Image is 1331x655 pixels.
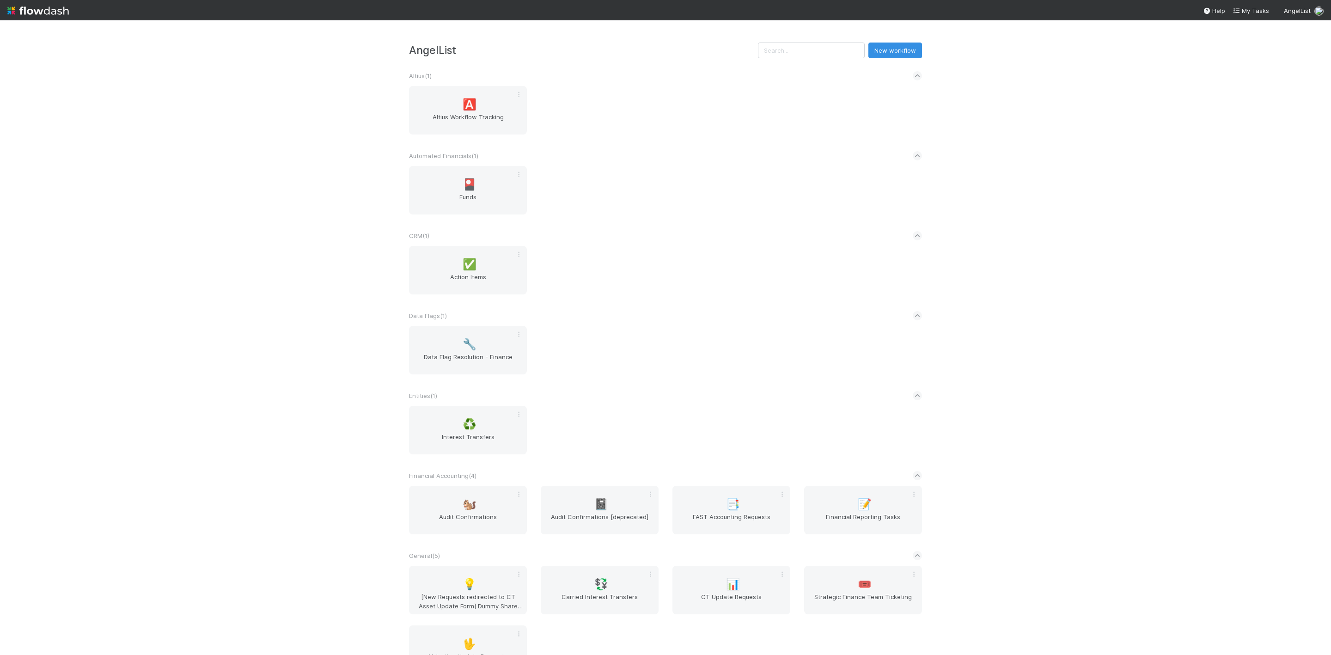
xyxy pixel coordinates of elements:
span: My Tasks [1233,7,1269,14]
a: 🎴Funds [409,166,527,214]
a: 🔧Data Flag Resolution - Finance [409,326,527,374]
span: Financial Accounting ( 4 ) [409,472,476,479]
span: 📑 [726,498,740,510]
h3: AngelList [409,44,758,56]
span: 🎴 [463,178,476,190]
div: Help [1203,6,1225,15]
a: 💡[New Requests redirected to CT Asset Update Form] Dummy Share Backlog Cleanup [409,566,527,614]
a: 📝Financial Reporting Tasks [804,486,922,534]
a: ♻️Interest Transfers [409,406,527,454]
a: 🅰️Altius Workflow Tracking [409,86,527,135]
a: 💱Carried Interest Transfers [541,566,659,614]
a: 🐿️Audit Confirmations [409,486,527,534]
span: Action Items [413,272,523,291]
a: My Tasks [1233,6,1269,15]
a: 📊CT Update Requests [672,566,790,614]
span: 💱 [594,578,608,590]
span: General ( 5 ) [409,552,440,559]
img: logo-inverted-e16ddd16eac7371096b0.svg [7,3,69,18]
a: 🎟️Strategic Finance Team Ticketing [804,566,922,614]
span: ✅ [463,258,476,270]
span: 🐿️ [463,498,476,510]
span: Automated Financials ( 1 ) [409,152,478,159]
span: Audit Confirmations [deprecated] [544,512,655,531]
span: 💡 [463,578,476,590]
span: 🎟️ [858,578,872,590]
span: Altius ( 1 ) [409,72,432,80]
span: 🔧 [463,338,476,350]
span: Data Flags ( 1 ) [409,312,447,319]
a: 📑FAST Accounting Requests [672,486,790,534]
span: [New Requests redirected to CT Asset Update Form] Dummy Share Backlog Cleanup [413,592,523,611]
span: CRM ( 1 ) [409,232,429,239]
span: 📝 [858,498,872,510]
input: Search... [758,43,865,58]
span: 📊 [726,578,740,590]
span: ♻️ [463,418,476,430]
span: Strategic Finance Team Ticketing [808,592,918,611]
span: Altius Workflow Tracking [413,112,523,131]
span: Interest Transfers [413,432,523,451]
span: Financial Reporting Tasks [808,512,918,531]
span: CT Update Requests [676,592,787,611]
span: Carried Interest Transfers [544,592,655,611]
a: 📓Audit Confirmations [deprecated] [541,486,659,534]
span: Audit Confirmations [413,512,523,531]
span: FAST Accounting Requests [676,512,787,531]
span: Data Flag Resolution - Finance [413,352,523,371]
button: New workflow [868,43,922,58]
span: Funds [413,192,523,211]
img: avatar_d7f67417-030a-43ce-a3ce-a315a3ccfd08.png [1314,6,1324,16]
span: AngelList [1284,7,1311,14]
span: 🅰️ [463,98,476,110]
span: 🖖 [463,638,476,650]
span: Entities ( 1 ) [409,392,437,399]
a: ✅Action Items [409,246,527,294]
span: 📓 [594,498,608,510]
